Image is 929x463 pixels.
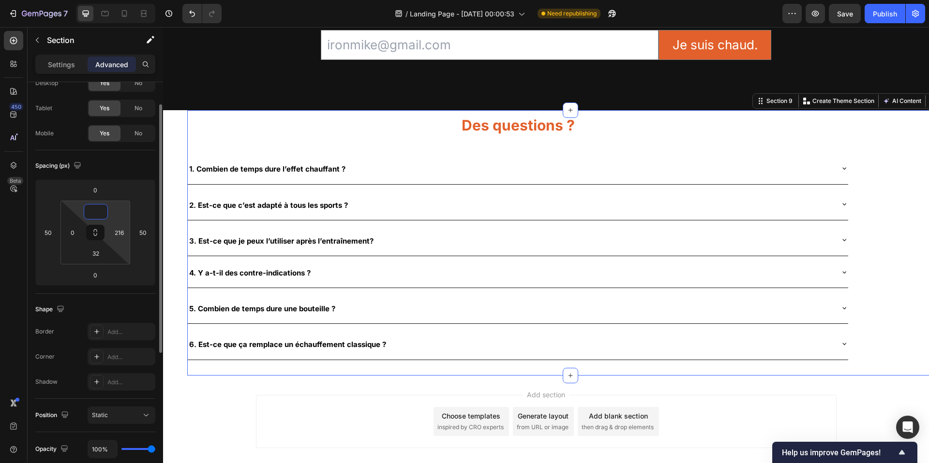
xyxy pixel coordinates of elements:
strong: 1. Combien de temps dure l’effet chauffant ? [26,137,182,146]
div: Add... [107,328,153,336]
span: from URL or image [354,396,405,405]
button: Static [88,406,155,424]
p: 7 [63,8,68,19]
div: Section 9 [601,70,631,78]
div: Open Intercom Messenger [896,416,919,439]
input: 50 [135,225,150,240]
input: 0 [86,183,105,197]
div: Shadow [35,377,58,386]
span: Need republishing [547,9,597,18]
span: Yes [100,104,109,113]
div: Shape [35,303,66,316]
div: Desktop [35,79,58,87]
p: Section [47,34,126,46]
div: Rich Text Editor. Editing area: main [25,201,212,225]
div: Mobile [35,129,54,138]
strong: 5. Combien de temps dure une bouteille ? [26,277,172,286]
span: No [135,79,142,87]
iframe: Design area [163,27,929,463]
div: Add... [107,378,153,387]
span: No [135,129,142,138]
span: No [135,104,142,113]
strong: 2. Est-ce que c’est adapté à tous les sports ? [26,174,185,183]
p: Settings [48,59,75,70]
div: 450 [9,103,23,111]
strong: 6. Est-ce que ça remplace un échauffement classique ? [26,313,223,322]
span: Yes [100,79,109,87]
strong: 4. Y a-t-il des contre-indications ? [26,241,148,250]
div: Generate layout [355,384,405,394]
span: Des questions ? [299,89,412,107]
div: Undo/Redo [182,4,222,23]
input: 0 [86,268,105,282]
div: Rich Text Editor. Editing area: main [25,129,184,153]
div: Publish [873,9,897,19]
span: Add section [360,362,406,373]
div: Tablet [35,104,52,113]
button: Show survey - Help us improve GemPages! [782,447,908,458]
div: Choose templates [279,384,337,394]
input: 216px [112,225,126,240]
button: Publish [865,4,905,23]
span: / [405,9,408,19]
div: Spacing (px) [35,159,83,173]
strong: 3. Est-ce que je peux l’utiliser après l’entraînement? [26,209,210,218]
input: 2xl [86,246,105,260]
span: inspired by CRO experts [274,396,341,405]
button: 7 [4,4,72,23]
button: AI Content [718,68,760,80]
div: Corner [35,352,55,361]
span: then drag & drop elements [419,396,491,405]
div: Opacity [35,443,70,456]
p: Create Theme Section [649,70,711,78]
input: 0px [65,225,80,240]
div: Border [35,327,54,336]
div: Beta [7,177,23,185]
p: Advanced [95,59,128,70]
span: Static [92,411,108,419]
div: Rich Text Editor. Editing area: main [25,165,186,189]
input: Auto [88,440,117,458]
button: Save [829,4,861,23]
div: Add blank section [426,384,485,394]
div: Position [35,409,71,422]
span: Yes [100,129,109,138]
span: Landing Page - [DATE] 00:00:53 [410,9,514,19]
span: Help us improve GemPages! [782,448,896,457]
div: Add... [107,353,153,362]
input: 50 [41,225,55,240]
span: Save [837,10,853,18]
